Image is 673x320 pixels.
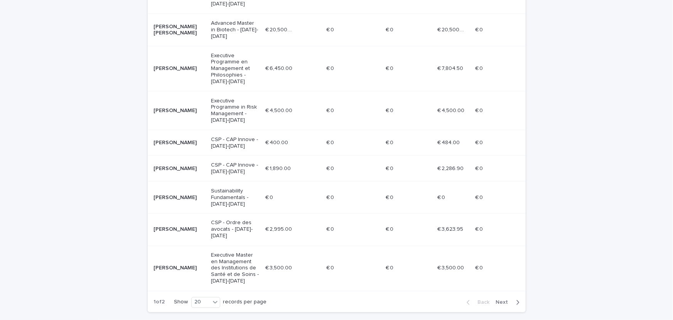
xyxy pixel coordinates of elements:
[437,264,466,272] p: € 3,500.00
[327,193,336,201] p: € 0
[148,156,526,182] tr: [PERSON_NAME]CSP - CAP Innove - [DATE]-[DATE]€ 1,890.00€ 1,890.00 € 0€ 0 € 0€ 0 € 2,286.90€ 2,286...
[211,53,259,85] p: Executive Programme en Management et Philosophies - [DATE]-[DATE]
[496,300,513,305] span: Next
[265,25,294,33] p: € 20,500.00
[265,106,294,114] p: € 4,500.00
[327,64,336,72] p: € 0
[476,164,485,172] p: € 0
[327,106,336,114] p: € 0
[386,64,395,72] p: € 0
[386,164,395,172] p: € 0
[211,188,259,207] p: Sustainability Fundamentals - [DATE]-[DATE]
[174,299,188,306] p: Show
[327,138,336,146] p: € 0
[223,299,267,306] p: records per page
[148,246,526,291] tr: [PERSON_NAME]Executive Master en Management des Institutions de Santé et de Soins - [DATE]-[DATE]...
[211,136,259,150] p: CSP - CAP Innove - [DATE]-[DATE]
[265,264,293,272] p: € 3,500.00
[265,164,292,172] p: € 1,890.00
[476,264,485,272] p: € 0
[327,25,336,33] p: € 0
[211,98,259,124] p: Executive Programme in Risk Management - [DATE]-[DATE]
[148,293,171,312] p: 1 of 2
[148,182,526,214] tr: [PERSON_NAME]Sustainability Fundamentals - [DATE]-[DATE]€ 0€ 0 € 0€ 0 € 0€ 0 € 0€ 0 € 0€ 0
[386,264,395,272] p: € 0
[473,300,490,305] span: Back
[437,193,447,201] p: € 0
[265,225,293,233] p: € 2,995.00
[476,193,485,201] p: € 0
[437,25,466,33] p: € 20,500.00
[148,14,526,46] tr: [PERSON_NAME] [PERSON_NAME]Advanced Master in Biotech - [DATE]-[DATE]€ 20,500.00€ 20,500.00 € 0€ ...
[327,264,336,272] p: € 0
[327,164,336,172] p: € 0
[460,299,493,306] button: Back
[476,106,485,114] p: € 0
[437,106,466,114] p: € 4,500.00
[327,225,336,233] p: € 0
[265,64,294,72] p: € 6,450.00
[265,138,290,146] p: € 400.00
[437,225,465,233] p: € 3,623.95
[211,252,259,285] p: Executive Master en Management des Institutions de Santé et de Soins - [DATE]-[DATE]
[386,225,395,233] p: € 0
[148,130,526,156] tr: [PERSON_NAME]CSP - CAP Innove - [DATE]-[DATE]€ 400.00€ 400.00 € 0€ 0 € 0€ 0 € 484.00€ 484.00 € 0€ 0
[148,46,526,91] tr: [PERSON_NAME]Executive Programme en Management et Philosophies - [DATE]-[DATE]€ 6,450.00€ 6,450.0...
[154,107,205,114] p: [PERSON_NAME]
[476,138,485,146] p: € 0
[265,193,275,201] p: € 0
[437,64,465,72] p: € 7,804.50
[148,91,526,130] tr: [PERSON_NAME]Executive Programme in Risk Management - [DATE]-[DATE]€ 4,500.00€ 4,500.00 € 0€ 0 € ...
[386,138,395,146] p: € 0
[154,226,205,233] p: [PERSON_NAME]
[211,20,259,39] p: Advanced Master in Biotech - [DATE]-[DATE]
[154,140,205,146] p: [PERSON_NAME]
[154,265,205,272] p: [PERSON_NAME]
[476,64,485,72] p: € 0
[154,24,205,37] p: [PERSON_NAME] [PERSON_NAME]
[154,194,205,201] p: [PERSON_NAME]
[211,220,259,239] p: CSP - Ordre des avocats - [DATE]-[DATE]
[493,299,526,306] button: Next
[154,165,205,172] p: [PERSON_NAME]
[386,106,395,114] p: € 0
[192,298,210,306] div: 20
[211,162,259,175] p: CSP - CAP Innove - [DATE]-[DATE]
[437,164,465,172] p: € 2,286.90
[148,214,526,246] tr: [PERSON_NAME]CSP - Ordre des avocats - [DATE]-[DATE]€ 2,995.00€ 2,995.00 € 0€ 0 € 0€ 0 € 3,623.95...
[154,65,205,72] p: [PERSON_NAME]
[476,25,485,33] p: € 0
[476,225,485,233] p: € 0
[437,138,461,146] p: € 484.00
[386,193,395,201] p: € 0
[386,25,395,33] p: € 0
